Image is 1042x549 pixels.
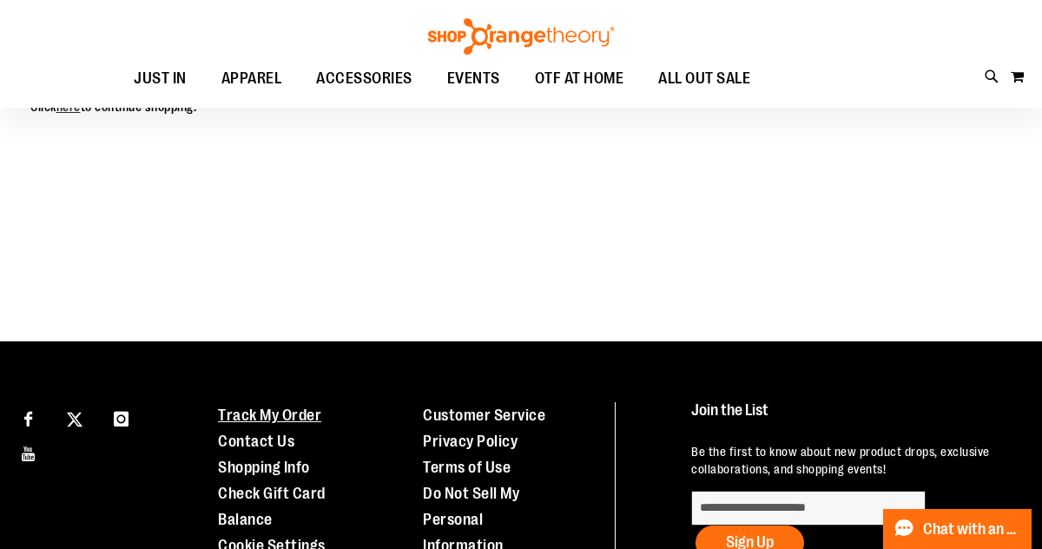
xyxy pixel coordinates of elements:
[316,59,412,98] span: ACCESSORIES
[658,59,750,98] span: ALL OUT SALE
[67,412,82,427] img: Twitter
[13,402,43,433] a: Visit our Facebook page
[423,433,518,450] a: Privacy Policy
[60,402,90,433] a: Visit our X page
[535,59,624,98] span: OTF AT HOME
[691,443,1012,478] p: Be the first to know about new product drops, exclusive collaborations, and shopping events!
[221,59,282,98] span: APPAREL
[883,509,1032,549] button: Chat with an Expert
[423,459,511,476] a: Terms of Use
[425,18,617,55] img: Shop Orangetheory
[218,459,310,476] a: Shopping Info
[218,433,294,450] a: Contact Us
[218,407,321,424] a: Track My Order
[923,521,1021,538] span: Chat with an Expert
[691,491,926,526] input: enter email
[423,407,545,424] a: Customer Service
[691,402,1012,434] h4: Join the List
[218,485,326,528] a: Check Gift Card Balance
[106,402,136,433] a: Visit our Instagram page
[13,437,43,467] a: Visit our Youtube page
[134,59,187,98] span: JUST IN
[447,59,500,98] span: EVENTS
